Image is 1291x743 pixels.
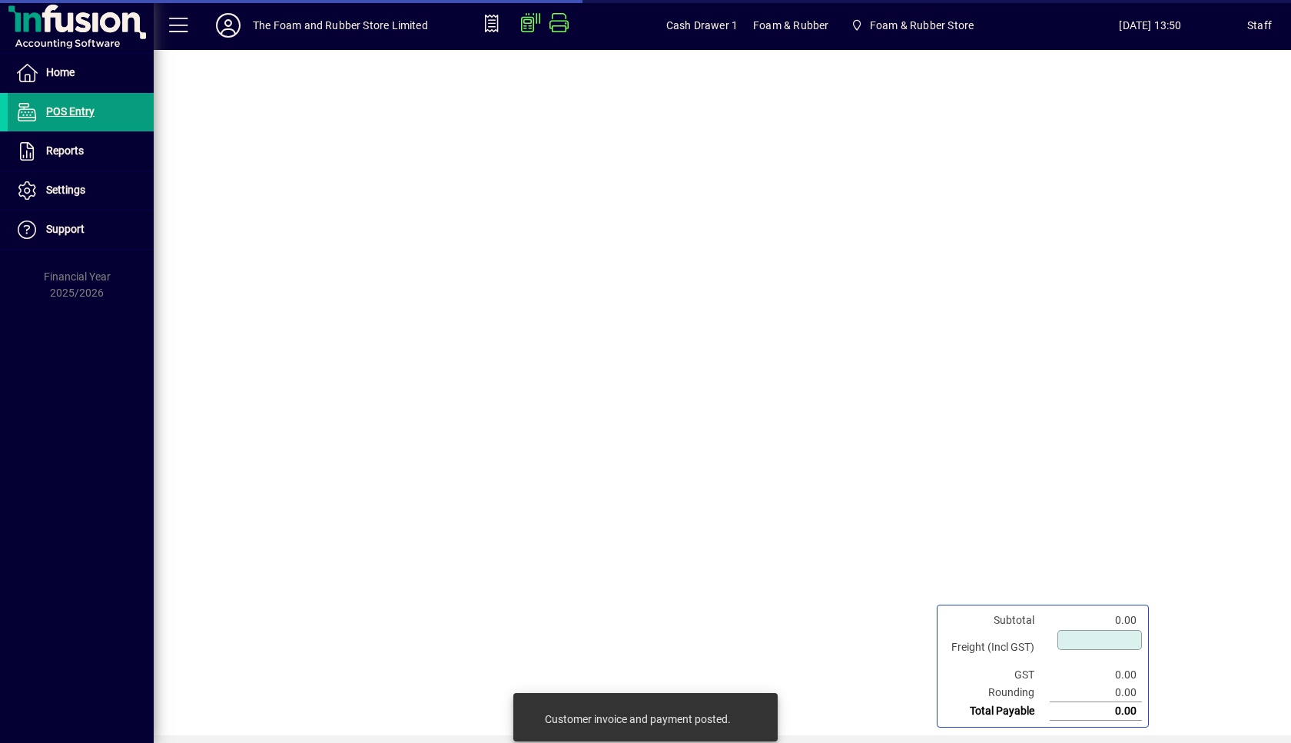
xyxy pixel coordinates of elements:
span: Reports [46,144,84,157]
div: Customer invoice and payment posted. [545,711,731,727]
td: 0.00 [1050,612,1142,629]
span: Foam & Rubber Store [870,13,974,38]
td: Rounding [944,684,1050,702]
span: Cash Drawer 1 [666,13,738,38]
a: Home [8,54,154,92]
td: 0.00 [1050,702,1142,721]
a: Reports [8,132,154,171]
td: Subtotal [944,612,1050,629]
a: Settings [8,171,154,210]
div: Staff [1247,13,1272,38]
button: Profile [204,12,253,39]
span: [DATE] 13:50 [1054,13,1247,38]
div: The Foam and Rubber Store Limited [253,13,428,38]
span: Foam & Rubber Store [844,12,980,39]
td: 0.00 [1050,666,1142,684]
span: Support [46,223,85,235]
td: Freight (Incl GST) [944,629,1050,666]
td: Total Payable [944,702,1050,721]
span: POS Entry [46,105,95,118]
span: Home [46,66,75,78]
td: GST [944,666,1050,684]
a: Support [8,211,154,249]
td: 0.00 [1050,684,1142,702]
span: Foam & Rubber [753,13,828,38]
span: Settings [46,184,85,196]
